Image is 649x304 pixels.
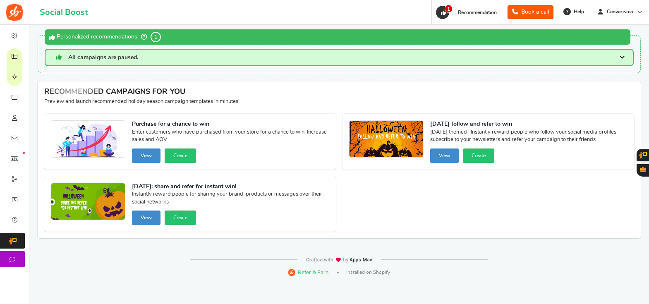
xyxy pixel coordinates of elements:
[306,257,373,263] img: img-footer.webp
[165,148,196,163] button: Create
[430,120,627,129] strong: [DATE] follow and refer to win
[51,121,125,158] img: Recommended Campaigns
[23,152,25,154] em: New
[640,166,646,172] span: Gratisfaction
[603,8,636,15] span: Canvarisma
[132,211,160,225] button: View
[430,129,627,145] span: [DATE] themed- Instantly reward people who follow your social media profiles, subscribe to your n...
[132,191,329,207] span: Instantly reward people for sharing your brand, products or messages over their social networks
[560,5,588,18] a: Help
[350,121,423,158] img: Recommended Campaigns
[463,148,494,163] button: Create
[68,55,138,60] span: All campaigns are paused.
[44,88,634,96] h4: RECOMMENDED CAMPAIGNS FOR YOU
[132,183,329,191] strong: [DATE]: share and refer for instant win!
[346,269,390,276] span: Installed on Shopify
[337,272,339,273] span: |
[458,10,497,15] span: Recommendation
[165,211,196,225] button: Create
[45,29,630,45] div: Personalized recommendations
[40,8,88,17] h1: Social Boost
[508,5,553,19] a: Book a call
[6,4,23,21] img: Social Boost
[430,148,459,163] button: View
[445,5,453,13] span: 1
[132,148,160,163] button: View
[44,98,634,105] p: Preview and launch recommended holiday season campaign templates in minutes!
[637,164,649,177] button: Gratisfaction
[572,8,584,15] span: Help
[132,129,329,145] span: Enter customers who have purchased from your store for a chance to win. Increase sales and AOV
[151,32,161,42] span: 1
[132,120,329,129] strong: Purchase for a chance to win
[435,6,501,19] a: 1 Recommendation
[51,183,125,220] img: Recommended Campaigns
[288,268,330,276] a: Refer & Earn!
